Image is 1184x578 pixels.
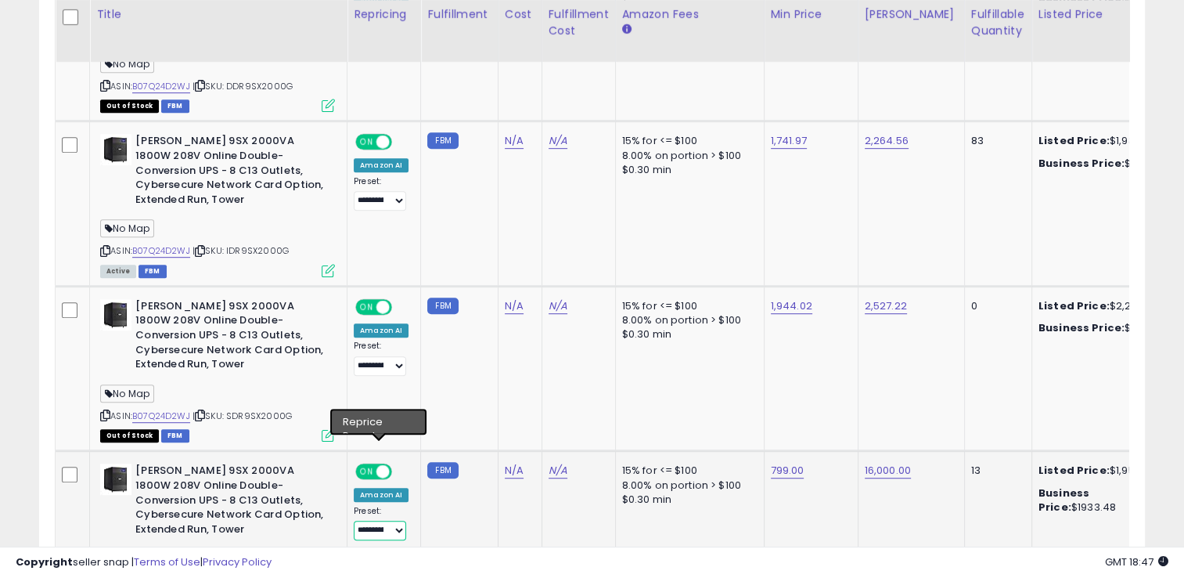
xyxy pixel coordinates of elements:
div: 15% for <= $100 [622,299,752,313]
div: $1954.77 [1038,321,1168,335]
div: ASIN: [100,134,335,275]
a: 1,944.02 [771,298,812,314]
div: Amazon AI [354,158,408,172]
a: 16,000.00 [865,463,911,479]
span: | SKU: DDR9SX2000G [193,80,293,92]
a: 799.00 [771,463,804,479]
span: No Map [100,55,154,73]
span: ON [357,301,376,314]
img: 41YuaL-oltL._SL40_.jpg [100,134,131,165]
div: Fulfillable Quantity [971,6,1025,39]
a: N/A [505,133,524,149]
img: 41YuaL-oltL._SL40_.jpg [100,464,131,495]
span: ON [357,465,376,479]
a: N/A [549,298,567,314]
span: ON [357,135,376,149]
div: $0.30 min [622,327,752,341]
b: Listed Price: [1038,463,1110,478]
span: | SKU: SDR9SX2000G [193,410,292,422]
b: Business Price: [1038,486,1089,515]
span: No Map [100,219,154,237]
a: B07Q24D2WJ [132,410,190,423]
div: Repricing [354,6,414,23]
div: 0 [971,299,1020,313]
a: 2,264.56 [865,133,909,149]
div: 83 [971,134,1020,148]
a: B07Q24D2WJ [132,80,190,93]
a: 1,741.97 [771,133,807,149]
span: All listings that are currently out of stock and unavailable for purchase on Amazon [100,99,159,113]
small: Amazon Fees. [622,23,632,37]
span: No Map [100,385,154,403]
a: N/A [505,298,524,314]
span: All listings currently available for purchase on Amazon [100,265,136,278]
span: All listings that are currently out of stock and unavailable for purchase on Amazon [100,429,159,443]
small: FBM [427,132,458,149]
span: 2025-09-9 18:47 GMT [1105,555,1168,569]
div: [PERSON_NAME] [865,6,958,23]
span: OFF [390,465,415,479]
span: OFF [390,135,415,149]
div: 15% for <= $100 [622,134,752,148]
div: Min Price [771,6,851,23]
b: [PERSON_NAME] 9SX 2000VA 1800W 208V Online Double-Conversion UPS - 8 C13 Outlets, Cybersecure Net... [135,464,326,540]
div: Fulfillment [427,6,491,23]
div: seller snap | | [16,555,272,570]
div: $1,950.79 [1038,464,1168,478]
b: [PERSON_NAME] 9SX 2000VA 1800W 208V Online Double-Conversion UPS - 8 C13 Outlets, Cybersecure Net... [135,299,326,376]
div: Amazon AI [354,323,408,338]
b: [PERSON_NAME] 9SX 2000VA 1800W 208V Online Double-Conversion UPS - 8 C13 Outlets, Cybersecure Net... [135,134,326,211]
a: 2,527.22 [865,298,907,314]
div: Amazon AI [354,488,408,502]
span: | SKU: IDR9SX2000G [193,244,289,257]
div: 15% for <= $100 [622,464,752,478]
b: Listed Price: [1038,298,1110,313]
img: 41YuaL-oltL._SL40_.jpg [100,299,131,331]
div: ASIN: [100,299,335,440]
small: FBM [427,298,458,314]
div: $1,934.01 [1038,134,1168,148]
div: Amazon Fees [622,6,758,23]
div: 8.00% on portion > $100 [622,313,752,327]
div: 13 [971,464,1020,478]
a: N/A [505,463,524,479]
div: $1933.48 [1038,486,1168,515]
b: Business Price: [1038,320,1125,335]
small: FBM [427,462,458,479]
a: Privacy Policy [203,555,272,569]
div: Preset: [354,506,408,541]
span: FBM [161,99,189,113]
div: 8.00% on portion > $100 [622,479,752,493]
a: Terms of Use [134,555,200,569]
div: Preset: [354,176,408,211]
a: B07Q24D2WJ [132,244,190,258]
div: Preset: [354,341,408,376]
b: Business Price: [1038,156,1125,171]
div: Title [96,6,340,23]
div: 8.00% on portion > $100 [622,149,752,163]
a: N/A [549,463,567,479]
span: FBM [139,265,167,278]
div: $0.30 min [622,163,752,177]
span: FBM [161,429,189,443]
div: Listed Price [1038,6,1174,23]
div: $1954.77 [1038,157,1168,171]
div: $0.30 min [622,493,752,507]
a: N/A [549,133,567,149]
div: Cost [505,6,535,23]
strong: Copyright [16,555,73,569]
div: $2,254.00 [1038,299,1168,313]
b: Listed Price: [1038,133,1110,148]
span: OFF [390,301,415,314]
div: Fulfillment Cost [549,6,609,39]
